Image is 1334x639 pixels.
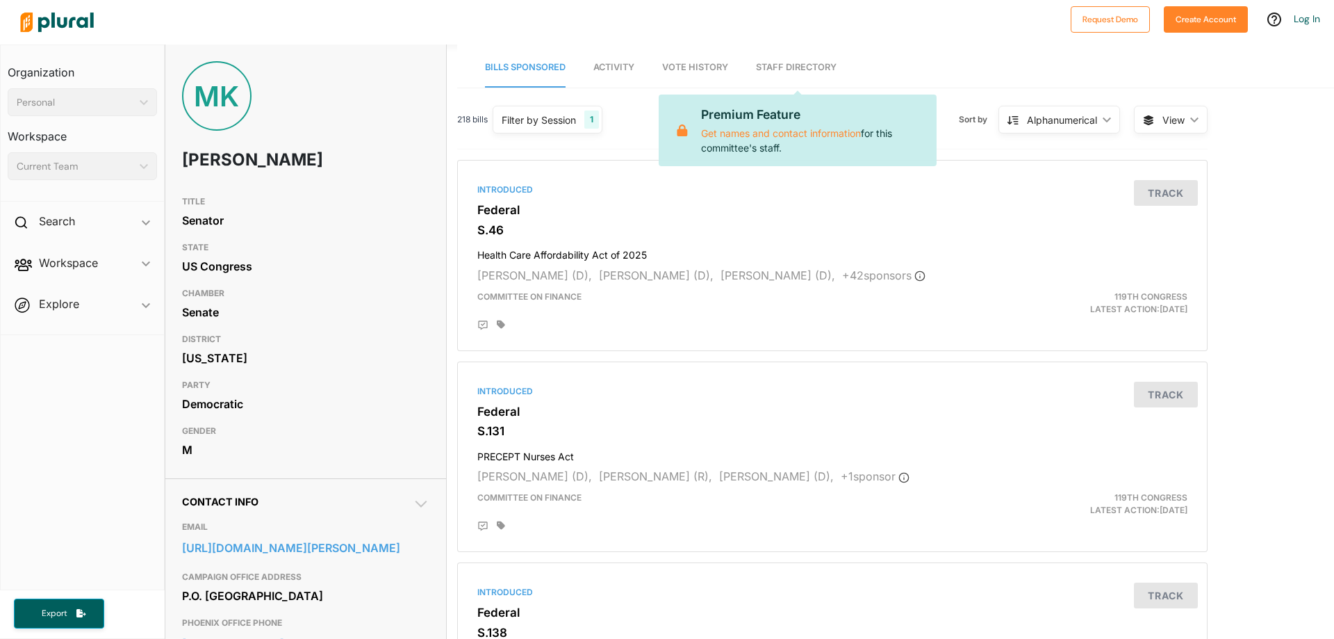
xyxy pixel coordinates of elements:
span: [PERSON_NAME] (D), [599,268,714,282]
h3: GENDER [182,423,429,439]
a: Vote History [662,48,728,88]
h3: TITLE [182,193,429,210]
a: Request Demo [1071,11,1150,26]
button: Request Demo [1071,6,1150,33]
p: Premium Feature [701,106,925,124]
a: Log In [1294,13,1320,25]
button: Export [14,599,104,629]
div: Alphanumerical [1027,113,1097,127]
span: Activity [593,62,634,72]
h3: EMAIL [182,519,429,535]
span: Bills Sponsored [485,62,566,72]
div: Personal [17,95,134,110]
h4: PRECEPT Nurses Act [477,444,1187,463]
div: Senator [182,210,429,231]
span: + 1 sponsor [841,469,909,483]
a: Bills Sponsored [485,48,566,88]
h3: S.131 [477,424,1187,438]
h3: Federal [477,606,1187,620]
div: Latest Action: [DATE] [954,492,1198,517]
span: 119th Congress [1114,492,1187,503]
div: Current Team [17,159,134,174]
a: Create Account [1164,11,1248,26]
span: [PERSON_NAME] (D), [719,469,834,483]
button: Track [1134,382,1198,407]
span: Committee on Finance [477,492,582,503]
span: 218 bills [457,113,488,126]
div: Introduced [477,385,1187,398]
h3: PHOENIX OFFICE PHONE [182,615,429,631]
span: + 42 sponsor s [842,268,925,282]
span: [PERSON_NAME] (D), [720,268,835,282]
button: Track [1134,180,1198,206]
div: Democratic [182,394,429,414]
p: for this committee's staff. [701,106,925,154]
a: Activity [593,48,634,88]
div: Senate [182,302,429,323]
div: Add Position Statement [477,521,488,532]
h3: Workspace [8,116,157,147]
div: Add Position Statement [477,320,488,331]
h2: Search [39,213,75,229]
div: Add tags [497,320,505,330]
div: [US_STATE] [182,348,429,369]
h3: DISTRICT [182,331,429,348]
span: Export [32,608,76,620]
h3: Organization [8,52,157,83]
h3: STATE [182,239,429,256]
h3: Federal [477,405,1187,419]
h4: Health Care Affordability Act of 2025 [477,243,1187,261]
span: 119th Congress [1114,291,1187,302]
span: [PERSON_NAME] (D), [477,469,592,483]
div: M [182,439,429,460]
button: Create Account [1164,6,1248,33]
span: View [1162,113,1185,127]
h3: PARTY [182,377,429,394]
div: Filter by Session [502,113,576,127]
div: Add tags [497,521,505,531]
a: [URL][DOMAIN_NAME][PERSON_NAME] [182,537,429,558]
h3: CAMPAIGN OFFICE ADDRESS [182,569,429,585]
span: Vote History [662,62,728,72]
div: US Congress [182,256,429,277]
div: Latest Action: [DATE] [954,291,1198,316]
h3: Federal [477,203,1187,217]
div: Introduced [477,184,1187,196]
span: [PERSON_NAME] (D), [477,268,592,282]
h1: [PERSON_NAME] [182,139,330,181]
div: P.O. [GEOGRAPHIC_DATA] [182,585,429,606]
div: 1 [584,111,599,129]
a: Staff Directory [756,48,837,88]
div: MK [182,61,252,131]
span: Contact Info [182,496,258,508]
button: Track [1134,583,1198,608]
span: [PERSON_NAME] (R), [599,469,712,483]
div: Introduced [477,586,1187,599]
span: Sort by [959,113,998,126]
span: Committee on Finance [477,291,582,302]
h3: CHAMBER [182,285,429,302]
h3: S.46 [477,223,1187,237]
a: Get names and contact information [701,127,861,139]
